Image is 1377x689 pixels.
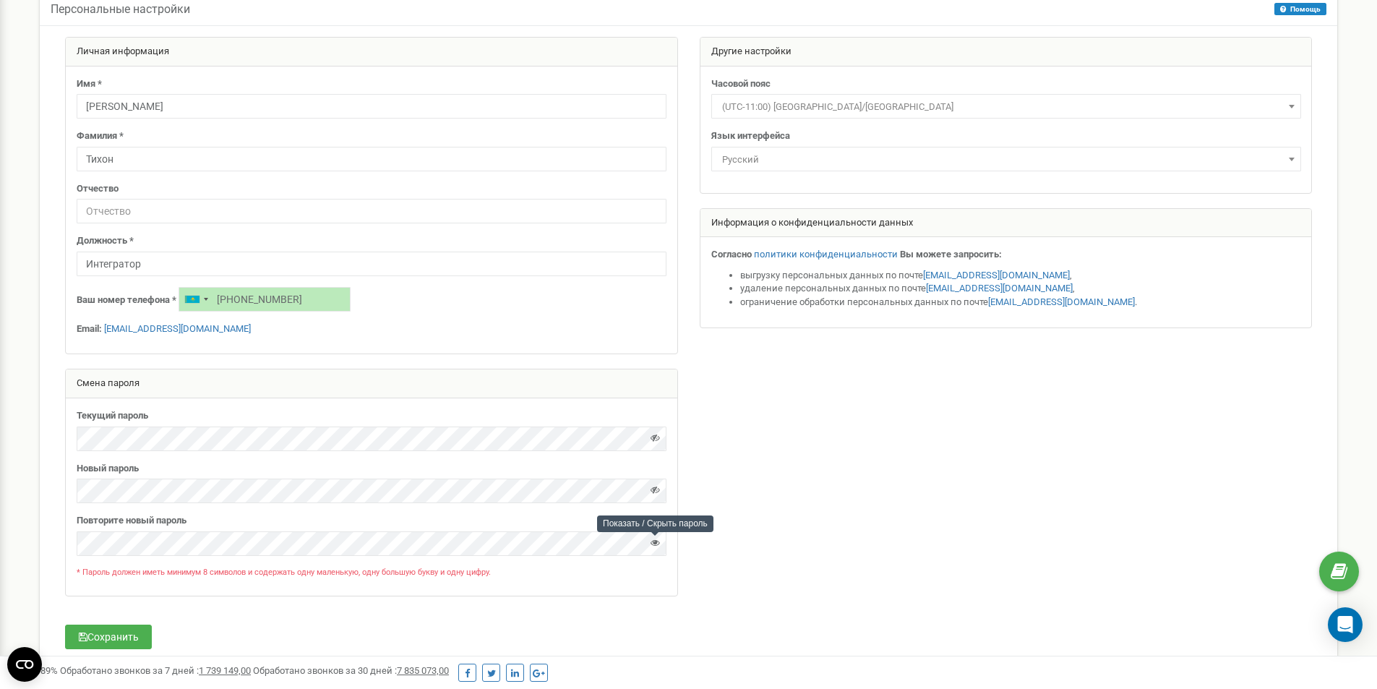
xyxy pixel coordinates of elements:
a: политики конфиденциальности [754,249,898,260]
label: Повторите новый пароль [77,514,186,528]
label: Отчество [77,182,119,196]
div: Другие настройки [700,38,1312,67]
span: Русский [716,150,1296,170]
label: Текущий пароль [77,409,148,423]
span: (UTC-11:00) Pacific/Midway [716,97,1296,117]
span: Русский [711,147,1301,171]
u: 1 739 149,00 [199,665,251,676]
div: Личная информация [66,38,677,67]
div: Смена пароля [66,369,677,398]
div: Информация о конфиденциальности данных [700,209,1312,238]
label: Должность * [77,234,134,248]
div: Telephone country code [179,288,213,311]
h5: Персональные настройки [51,3,190,16]
a: [EMAIL_ADDRESS][DOMAIN_NAME] [926,283,1073,294]
li: выгрузку персональных данных по почте , [740,269,1301,283]
li: ограничение обработки персональных данных по почте . [740,296,1301,309]
input: Должность [77,252,666,276]
button: Сохранить [65,625,152,649]
strong: Вы можете запросить: [900,249,1002,260]
span: Обработано звонков за 30 дней : [253,665,449,676]
input: Отчество [77,199,666,223]
button: Помощь [1274,3,1326,15]
button: Open CMP widget [7,647,42,682]
strong: Email: [77,323,102,334]
input: Фамилия [77,147,666,171]
label: Новый пароль [77,462,139,476]
label: Язык интерфейса [711,129,790,143]
p: * Пароль должен иметь минимум 8 символов и содержать одну маленькую, одну большую букву и одну ци... [77,567,666,578]
u: 7 835 073,00 [397,665,449,676]
span: Обработано звонков за 7 дней : [60,665,251,676]
label: Имя * [77,77,102,91]
label: Ваш номер телефона * [77,294,176,307]
strong: Согласно [711,249,752,260]
label: Часовой пояс [711,77,771,91]
label: Фамилия * [77,129,124,143]
input: Имя [77,94,666,119]
a: [EMAIL_ADDRESS][DOMAIN_NAME] [104,323,251,334]
input: +1-800-555-55-55 [179,287,351,312]
li: удаление персональных данных по почте , [740,282,1301,296]
span: (UTC-11:00) Pacific/Midway [711,94,1301,119]
div: Open Intercom Messenger [1328,607,1363,642]
div: Показать / Скрыть пароль [597,515,713,532]
a: [EMAIL_ADDRESS][DOMAIN_NAME] [923,270,1070,281]
a: [EMAIL_ADDRESS][DOMAIN_NAME] [988,296,1135,307]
